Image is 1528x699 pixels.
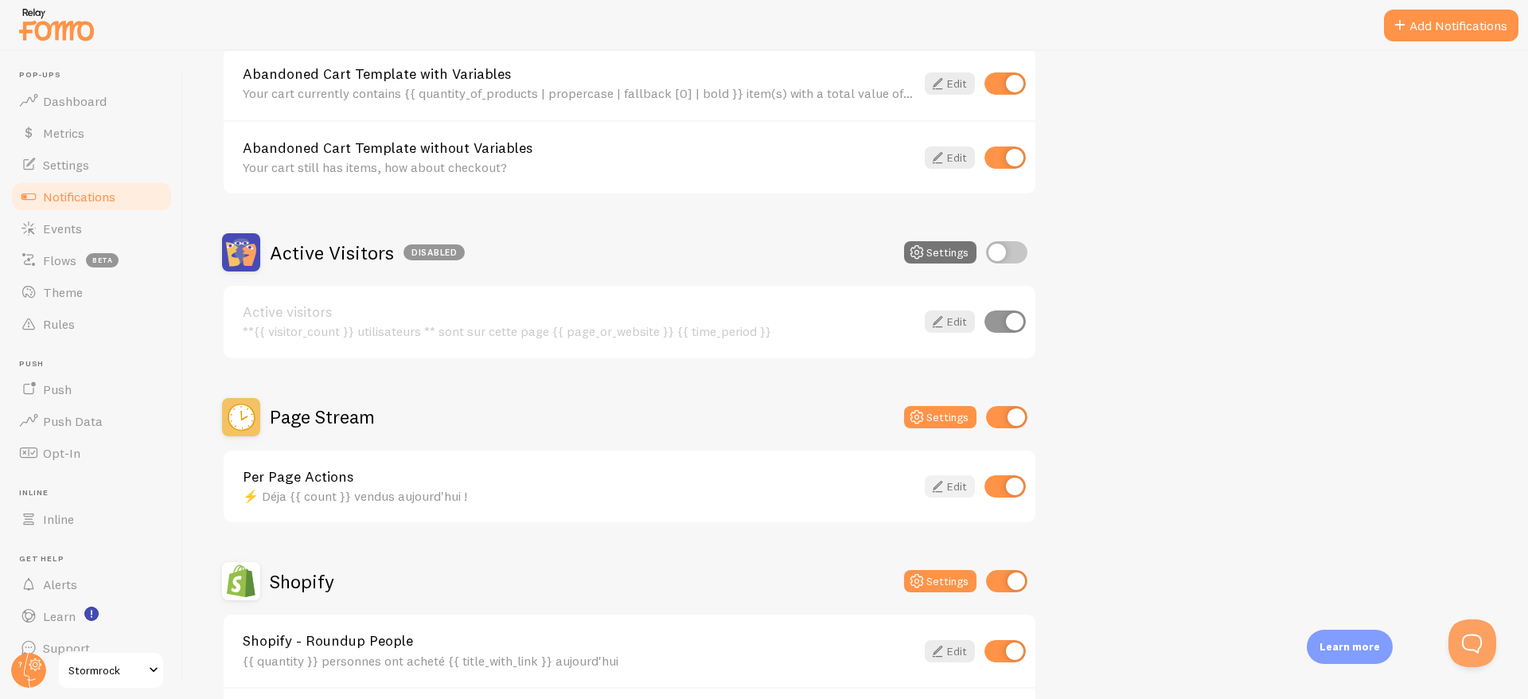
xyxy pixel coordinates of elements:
div: Your cart currently contains {{ quantity_of_products | propercase | fallback [0] | bold }} item(s... [243,86,915,100]
h2: Page Stream [270,404,375,429]
a: Opt-In [10,437,173,469]
div: **{{ visitor_count }} utilisateurs ** sont sur cette page {{ page_or_website }} {{ time_period }} [243,324,915,338]
a: Theme [10,276,173,308]
a: Abandoned Cart Template without Variables [243,141,915,155]
span: Get Help [19,554,173,564]
img: Shopify [222,562,260,600]
img: Active Visitors [222,233,260,271]
a: Learn [10,600,173,632]
a: Edit [925,640,975,662]
h2: Active Visitors [270,240,465,265]
a: Edit [925,310,975,333]
a: Notifications [10,181,173,213]
a: Settings [10,149,173,181]
a: Edit [925,72,975,95]
span: beta [86,253,119,267]
span: Settings [43,157,89,173]
a: Rules [10,308,173,340]
a: Stormrock [57,651,165,689]
span: Push [19,359,173,369]
span: Stormrock [68,661,144,680]
a: Edit [925,475,975,498]
div: Learn more [1307,630,1393,664]
span: Pop-ups [19,70,173,80]
img: fomo-relay-logo-orange.svg [17,4,96,45]
span: Dashboard [43,93,107,109]
span: Metrics [43,125,84,141]
a: Inline [10,503,173,535]
span: Learn [43,608,76,624]
span: Push Data [43,413,103,429]
svg: <p>Watch New Feature Tutorials!</p> [84,607,99,621]
button: Settings [904,570,976,592]
h2: Shopify [270,569,334,594]
a: Shopify - Roundup People [243,634,915,648]
a: Flows beta [10,244,173,276]
div: ⚡ Déja {{ count }} vendus aujourd'hui ! [243,489,915,503]
span: Inline [19,488,173,498]
a: Support [10,632,173,664]
iframe: Help Scout Beacon - Open [1448,619,1496,667]
a: Edit [925,146,975,169]
a: Push [10,373,173,405]
span: Events [43,221,82,236]
span: Push [43,381,72,397]
span: Flows [43,252,76,268]
button: Settings [904,241,976,264]
a: Active visitors [243,305,915,319]
span: Support [43,640,90,656]
div: {{ quantity }} personnes ont acheté {{ title_with_link }} aujourd'hui [243,654,915,668]
div: Disabled [403,244,465,260]
a: Per Page Actions [243,470,915,484]
a: Events [10,213,173,244]
a: Push Data [10,405,173,437]
a: Dashboard [10,85,173,117]
span: Alerts [43,576,77,592]
img: Page Stream [222,398,260,436]
span: Opt-In [43,445,80,461]
div: Your cart still has items, how about checkout? [243,160,915,174]
a: Alerts [10,568,173,600]
a: Abandoned Cart Template with Variables [243,67,915,81]
span: Rules [43,316,75,332]
span: Inline [43,511,74,527]
span: Notifications [43,189,115,205]
p: Learn more [1319,639,1380,654]
span: Theme [43,284,83,300]
a: Metrics [10,117,173,149]
button: Settings [904,406,976,428]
